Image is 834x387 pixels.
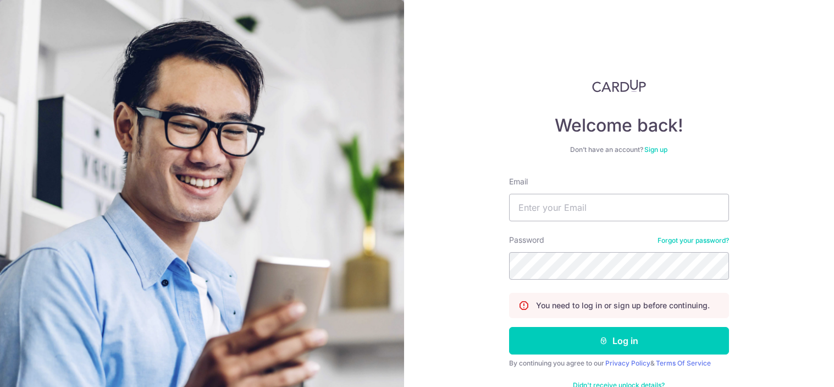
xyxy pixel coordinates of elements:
a: Forgot your password? [658,236,729,245]
h4: Welcome back! [509,115,729,137]
a: Privacy Policy [605,359,650,367]
p: You need to log in or sign up before continuing. [536,300,710,311]
label: Email [509,176,528,187]
a: Terms Of Service [656,359,711,367]
div: By continuing you agree to our & [509,359,729,368]
button: Log in [509,327,729,355]
label: Password [509,235,544,246]
div: Don’t have an account? [509,145,729,154]
img: CardUp Logo [592,79,646,92]
a: Sign up [644,145,667,154]
input: Enter your Email [509,194,729,221]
